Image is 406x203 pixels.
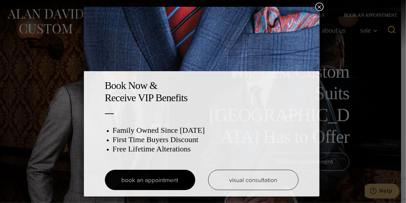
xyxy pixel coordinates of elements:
[113,126,299,135] h3: Family Owned Since [DATE]
[15,5,28,10] span: Help
[105,79,299,104] h2: Book Now & Receive VIP Benefits
[105,170,195,190] a: book an appointment
[113,135,299,144] h3: First Time Buyers Discount
[208,170,299,190] a: visual consultation
[315,3,324,11] button: Close
[113,144,299,154] h3: Free Lifetime Alterations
